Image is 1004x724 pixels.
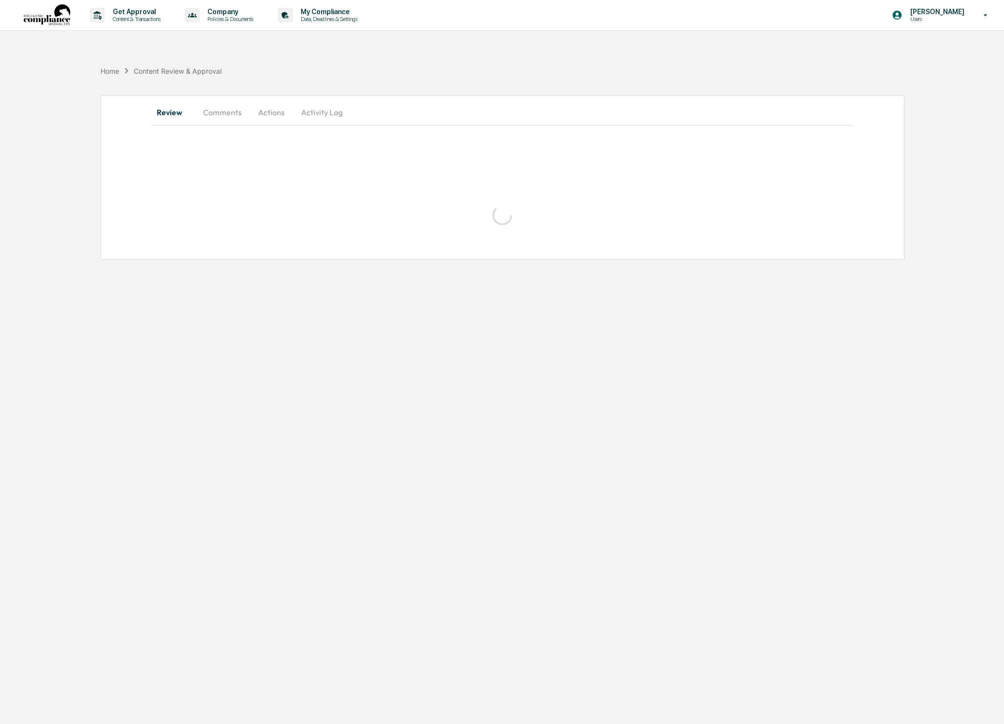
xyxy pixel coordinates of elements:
p: My Compliance [293,8,362,16]
p: [PERSON_NAME] [902,8,969,16]
div: secondary tabs example [151,101,854,124]
div: Home [101,67,119,75]
p: Company [200,8,258,16]
button: Comments [195,101,249,124]
p: Policies & Documents [200,16,258,22]
button: Actions [249,101,293,124]
p: Get Approval [105,8,165,16]
div: Content Review & Approval [134,67,222,75]
button: Review [151,101,195,124]
p: Users [902,16,969,22]
button: Activity Log [293,101,350,124]
img: logo [23,4,70,26]
p: Data, Deadlines & Settings [293,16,362,22]
p: Content & Transactions [105,16,165,22]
